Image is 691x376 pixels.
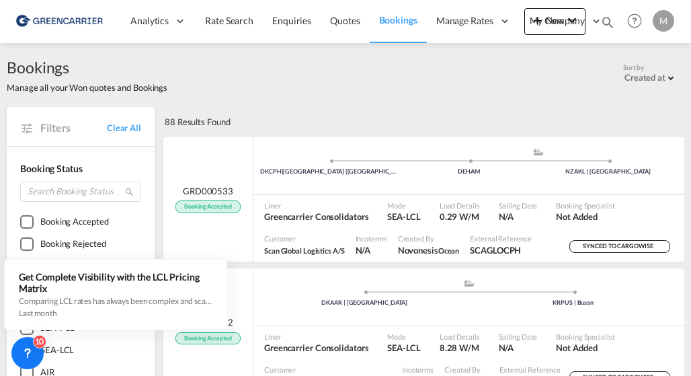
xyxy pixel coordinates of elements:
[264,244,345,256] span: Scan Global Logistics A/S
[387,332,420,342] span: Mode
[264,233,345,243] span: Customer
[272,15,311,26] span: Enquiries
[124,187,134,197] md-icon: icon-magnify
[264,365,391,375] span: Customer
[470,244,531,256] span: SCAGLOCPH
[556,211,614,223] span: Not Added
[438,246,460,255] span: Ocean
[13,6,104,36] img: b0b18ec08afe11efb1d4932555f5f09d.png
[653,10,674,32] div: M
[282,167,284,175] span: |
[20,162,141,176] div: Booking Status
[499,211,538,223] span: N/A
[556,200,614,211] span: Booking Specialist
[436,14,493,28] span: Manage Rates
[440,332,480,342] span: Load Details
[440,200,480,211] span: Load Details
[20,163,83,174] span: Booking Status
[440,211,479,222] span: 0.29 W/M
[470,233,531,243] span: External Reference
[440,342,479,353] span: 8.28 W/M
[399,167,538,176] div: DEHAM
[165,107,230,137] div: 88 Results Found
[530,14,585,28] span: My Company
[398,233,460,243] span: Created By
[387,342,420,354] span: SEA-LCL
[469,299,678,307] div: KRPUS | Busan
[264,342,368,354] span: Greencarrier Consolidators
[387,211,420,223] span: SEA-LCL
[530,149,546,155] md-icon: assets/icons/custom/ship-fill.svg
[569,240,670,253] div: SYNCED TO CARGOWISE
[556,342,614,354] span: Not Added
[538,167,678,176] div: NZAKL | [GEOGRAPHIC_DATA]
[40,120,107,135] span: Filters
[623,63,644,72] span: Sort by
[330,15,360,26] span: Quotes
[107,122,141,134] a: Clear All
[175,200,240,213] span: Booking Accepted
[260,299,469,307] div: DKAAR | [GEOGRAPHIC_DATA]
[20,182,141,202] input: Search Booking Status
[356,244,371,256] div: N/A
[205,15,253,26] span: Rate Search
[20,322,141,335] md-checkbox: SEA-FCL
[583,242,656,255] span: SYNCED TO CARGOWISE
[40,237,106,251] div: Booking Rejected
[264,246,345,255] span: Scan Global Logistics A/S
[264,332,368,342] span: Liner
[499,332,538,342] span: Sailing Date
[7,81,167,93] span: Manage all your Won quotes and Bookings
[499,200,538,211] span: Sailing Date
[461,280,477,287] md-icon: assets/icons/custom/ship-fill.svg
[398,244,460,256] span: Novonesis Ocean
[402,365,434,375] span: Incoterms
[260,167,399,176] div: DKCPH [GEOGRAPHIC_DATA] ([GEOGRAPHIC_DATA])
[356,233,387,243] span: Incoterms
[20,344,141,357] md-checkbox: SEA-LCL
[623,9,646,32] span: Help
[163,137,684,262] div: GRD000533 Booking Accepted Port of OriginCopenhagen (Kobenhavn) assets/icons/custom/ship-fill.svg...
[183,185,233,197] span: GRD000533
[40,215,108,229] div: Booking Accepted
[499,365,561,375] span: External Reference
[556,332,614,342] span: Booking Specialist
[175,332,240,345] span: Booking Accepted
[379,14,417,26] span: Bookings
[387,200,420,211] span: Mode
[7,57,167,78] span: Bookings
[623,9,653,34] div: Help
[444,365,489,375] span: Created By
[499,342,538,354] span: N/A
[40,344,74,357] div: SEA-LCL
[624,72,665,83] div: Created at
[130,14,169,28] span: Analytics
[264,200,368,211] span: Liner
[264,211,368,223] span: Greencarrier Consolidators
